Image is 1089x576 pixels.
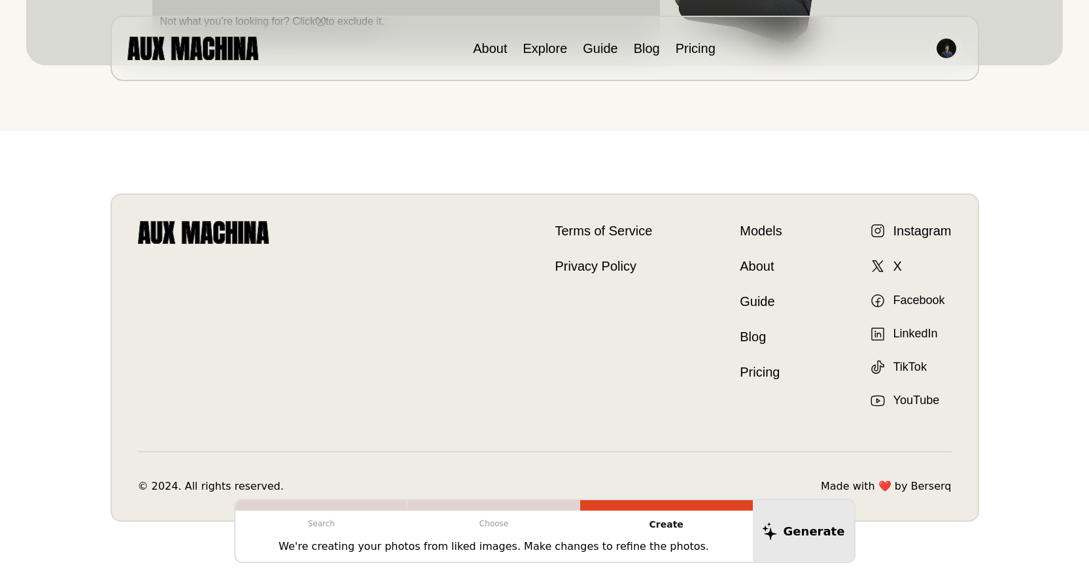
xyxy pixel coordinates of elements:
[910,479,951,494] a: Berserq
[821,479,952,494] p: Made with ❤️ by
[407,511,580,537] p: Choose
[580,511,753,539] p: Create
[870,326,886,342] img: LinkedIn
[740,292,782,311] a: Guide
[740,362,782,382] a: Pricing
[634,41,660,56] a: Blog
[279,539,709,554] p: We're creating your photos from liked images. Make changes to refine the photos.
[740,327,782,347] a: Blog
[870,221,952,241] a: Instagram
[870,256,902,276] a: X
[870,325,938,343] a: LinkedIn
[235,511,408,537] p: Search
[740,221,782,241] a: Models
[740,256,782,276] a: About
[870,223,886,239] img: Instagram
[870,393,886,409] img: YouTube
[523,41,567,56] a: Explore
[138,479,284,494] p: © 2024. All rights reserved.
[870,360,886,375] img: TikTok
[870,392,940,409] a: YouTube
[753,500,854,562] button: Generate
[870,292,945,309] a: Facebook
[870,358,927,376] a: TikTok
[870,293,886,309] img: Facebook
[676,41,716,56] a: Pricing
[555,221,653,241] a: Terms of Service
[473,41,507,56] a: About
[555,256,653,276] a: Privacy Policy
[583,41,617,56] a: Guide
[937,39,956,58] img: Avatar
[128,37,258,59] img: AUX MACHINA
[870,258,886,274] img: X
